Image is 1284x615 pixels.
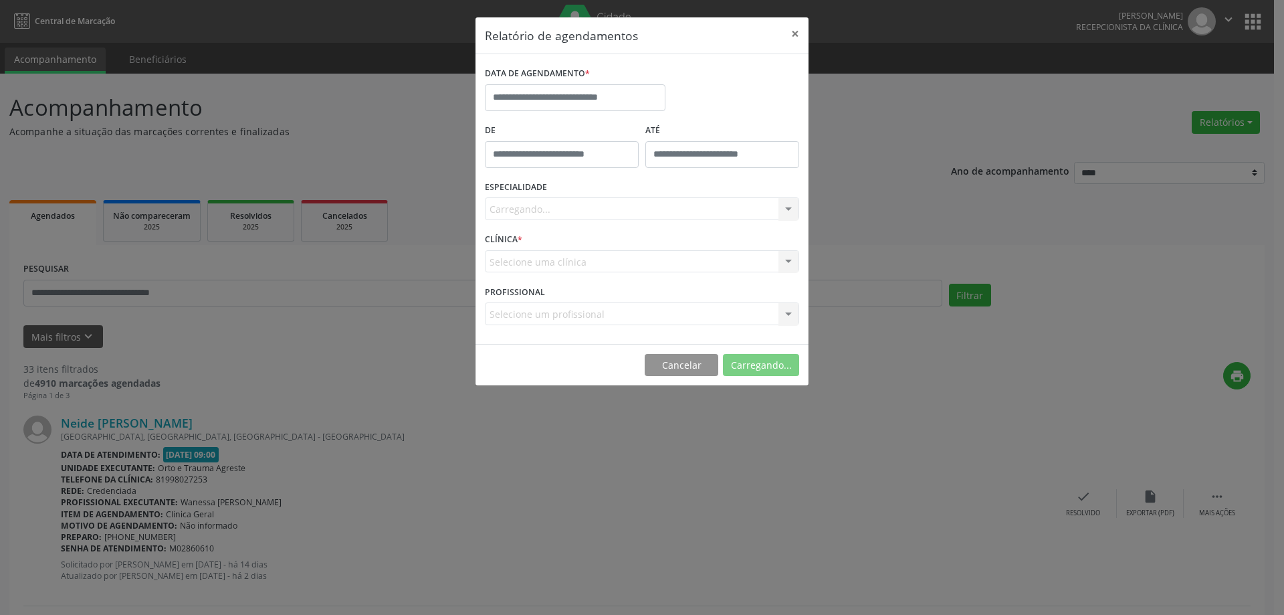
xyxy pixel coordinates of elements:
[485,177,547,198] label: ESPECIALIDADE
[485,230,522,250] label: CLÍNICA
[485,282,545,302] label: PROFISSIONAL
[485,120,639,141] label: De
[723,354,799,377] button: Carregando...
[782,17,809,50] button: Close
[485,64,590,84] label: DATA DE AGENDAMENTO
[645,120,799,141] label: ATÉ
[485,27,638,44] h5: Relatório de agendamentos
[645,354,718,377] button: Cancelar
